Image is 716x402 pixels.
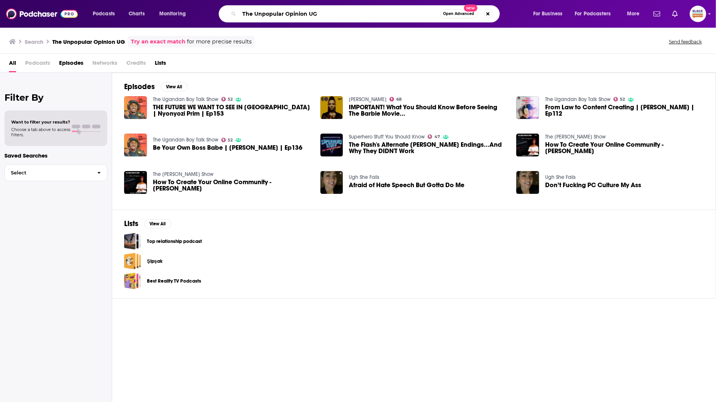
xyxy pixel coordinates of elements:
[153,179,311,192] span: How To Create Your Online Community - [PERSON_NAME]
[153,144,302,151] span: Be Your Own Boss Babe | [PERSON_NAME] | Ep136
[545,96,611,103] a: The Ugandan Boy Talk Show
[124,253,141,269] a: Şipşak
[124,134,147,156] a: Be Your Own Boss Babe | Claire Muhire | Ep136
[228,98,233,101] span: 52
[153,96,218,103] a: The Ugandan Boy Talk Show
[221,138,233,142] a: 52
[690,6,706,22] button: Show profile menu
[669,7,681,20] a: Show notifications dropdown
[396,98,402,101] span: 68
[349,182,464,188] a: Afraid of Hate Speech But Gotta Do Me
[651,7,663,20] a: Show notifications dropdown
[11,127,70,137] span: Choose a tab above to access filters.
[349,174,379,180] a: Ugh She Fails
[52,38,125,45] h3: The Unpopular Opinion UG
[443,12,474,16] span: Open Advanced
[228,138,233,142] span: 52
[620,98,625,101] span: 52
[153,179,311,192] a: How To Create Your Online Community - Fiona Kemigisha
[226,5,507,22] div: Search podcasts, credits, & more...
[87,8,125,20] button: open menu
[434,135,440,138] span: 47
[622,8,649,20] button: open menu
[349,141,507,154] a: The Flash's Alternate Keaton Endings...And Why They DIDN'T Work
[464,4,477,12] span: New
[144,219,171,228] button: View All
[221,97,233,101] a: 52
[153,171,213,177] a: The Amos Madra Show
[320,96,343,119] img: IMPORTANT! What You Should Know Before Seeing The Barbie Movie...
[4,164,107,181] button: Select
[129,9,145,19] span: Charts
[428,134,440,139] a: 47
[239,8,440,20] input: Search podcasts, credits, & more...
[9,57,16,72] a: All
[124,219,171,228] a: ListsView All
[25,38,43,45] h3: Search
[124,82,155,91] h2: Episodes
[516,171,539,194] img: Don’t Fucking PC Culture My Ass
[154,8,196,20] button: open menu
[320,134,343,156] img: The Flash's Alternate Keaton Endings...And Why They DIDN'T Work
[124,82,188,91] a: EpisodesView All
[516,96,539,119] img: From Law to Content Creating | Fiona Kemi | Ep112
[614,97,625,101] a: 52
[390,97,402,101] a: 68
[93,9,115,19] span: Podcasts
[4,152,107,159] p: Saved Searches
[570,8,622,20] button: open menu
[11,119,70,125] span: Want to filter your results?
[187,37,252,46] span: for more precise results
[124,96,147,119] img: THE FUTURE WE WANT TO SEE IN UGANDA | Nyonyozi Prim | Ep153
[25,57,50,72] span: Podcasts
[126,57,146,72] span: Credits
[690,6,706,22] img: User Profile
[545,104,704,117] span: From Law to Content Creating | [PERSON_NAME] | Ep112
[545,141,704,154] span: How To Create Your Online Community - [PERSON_NAME]
[349,104,507,117] a: IMPORTANT! What You Should Know Before Seeing The Barbie Movie...
[159,9,186,19] span: Monitoring
[153,144,302,151] a: Be Your Own Boss Babe | Claire Muhire | Ep136
[161,82,188,91] button: View All
[124,171,147,194] img: How To Create Your Online Community - Fiona Kemigisha
[545,134,606,140] a: The Amos Madra Show
[516,134,539,156] img: How To Create Your Online Community - Fiona Kemigisha
[690,6,706,22] span: Logged in as blackpodcastingawards
[5,170,91,175] span: Select
[545,104,704,117] a: From Law to Content Creating | Fiona Kemi | Ep112
[575,9,611,19] span: For Podcasters
[155,57,166,72] a: Lists
[124,272,141,289] a: Best Reality TV Podcasts
[533,9,563,19] span: For Business
[528,8,572,20] button: open menu
[545,141,704,154] a: How To Create Your Online Community - Fiona Kemigisha
[124,8,149,20] a: Charts
[124,233,141,250] a: Top relationship podcast
[627,9,640,19] span: More
[4,92,107,103] h2: Filter By
[153,104,311,117] a: THE FUTURE WE WANT TO SEE IN UGANDA | Nyonyozi Prim | Ep153
[131,37,185,46] a: Try an exact match
[545,182,641,188] a: Don’t Fucking PC Culture My Ass
[59,57,83,72] a: Episodes
[545,174,576,180] a: Ugh She Fails
[667,39,704,45] button: Send feedback
[6,7,78,21] img: Podchaser - Follow, Share and Rate Podcasts
[147,237,202,246] a: Top relationship podcast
